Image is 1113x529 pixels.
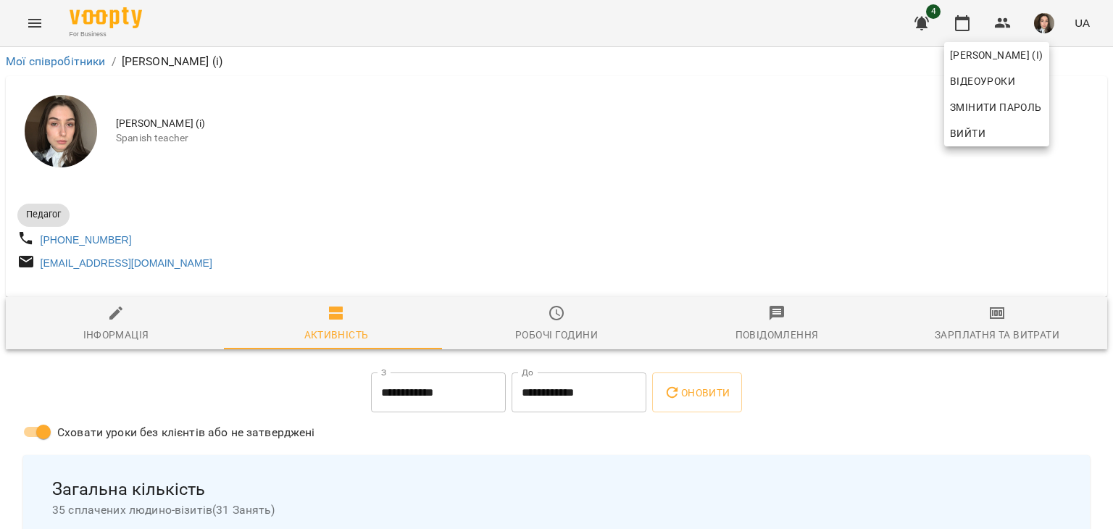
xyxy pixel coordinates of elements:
a: [PERSON_NAME] (і) [944,42,1049,68]
a: Змінити пароль [944,94,1049,120]
span: Змінити пароль [950,99,1043,116]
a: Відеоуроки [944,68,1021,94]
span: Відеоуроки [950,72,1015,90]
span: [PERSON_NAME] (і) [950,46,1043,64]
span: Вийти [950,125,985,142]
button: Вийти [944,120,1049,146]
